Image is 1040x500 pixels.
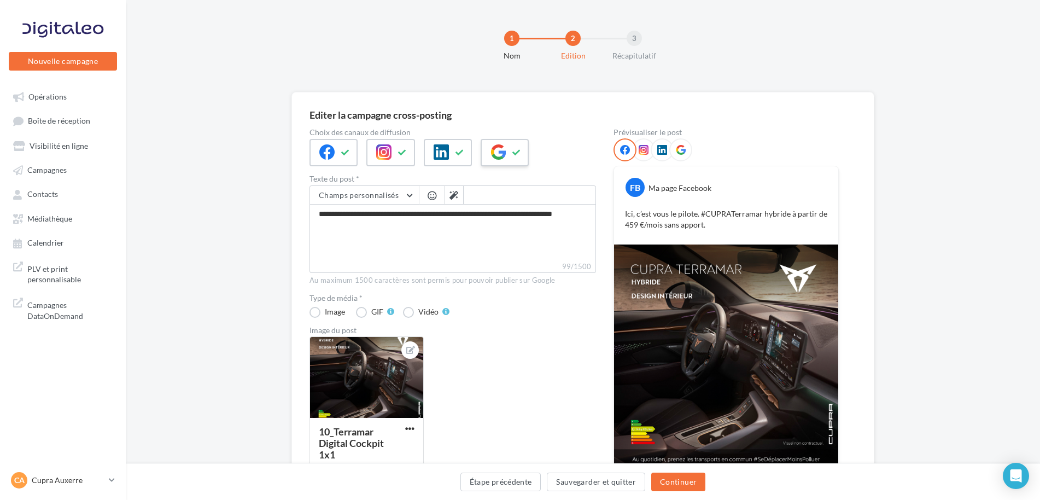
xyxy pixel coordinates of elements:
div: Prévisualiser le post [614,129,839,136]
a: Campagnes DataOnDemand [7,293,119,325]
span: Campagnes DataOnDemand [27,298,113,321]
div: FB [626,178,645,197]
div: Edition [538,50,608,61]
div: 2 [565,31,581,46]
div: Au maximum 1500 caractères sont permis pour pouvoir publier sur Google [309,276,596,286]
a: Visibilité en ligne [7,136,119,155]
label: Type de média * [309,294,596,302]
span: CA [14,475,25,486]
a: CA Cupra Auxerre [9,470,117,491]
a: Contacts [7,184,119,204]
span: Campagnes [27,165,67,175]
div: GIF [371,308,383,316]
label: 99/1500 [309,261,596,273]
div: Nom [477,50,547,61]
div: Ma page Facebook [648,183,711,194]
span: Opérations [28,92,67,101]
button: Continuer [651,473,705,491]
span: Visibilité en ligne [30,141,88,150]
div: Editer la campagne cross-posting [309,110,452,120]
a: Calendrier [7,232,119,252]
span: Contacts [27,190,58,199]
div: 1 [504,31,519,46]
span: Champs personnalisés [319,190,399,200]
span: PLV et print personnalisable [27,261,113,285]
a: PLV et print personnalisable [7,257,119,289]
div: Image [325,308,345,316]
div: 3 [627,31,642,46]
div: Open Intercom Messenger [1003,463,1029,489]
div: Image du post [309,327,596,334]
span: Boîte de réception [28,117,90,126]
a: Médiathèque [7,208,119,228]
button: Étape précédente [460,473,541,491]
a: Opérations [7,86,119,106]
div: 10_Terramar Digital Cockpit 1x1 [319,426,384,461]
button: Nouvelle campagne [9,52,117,71]
div: Vidéo [418,308,439,316]
div: Récapitulatif [599,50,669,61]
label: Texte du post * [309,175,596,183]
label: Choix des canaux de diffusion [309,129,596,136]
p: Ici, c’est vous le pilote. #CUPRATerramar hybride à partir de 459 €/mois sans apport. [625,208,827,230]
span: Médiathèque [27,214,72,223]
a: Boîte de réception [7,111,119,131]
span: Calendrier [27,239,64,248]
button: Champs personnalisés [310,186,419,205]
p: Cupra Auxerre [32,475,104,486]
button: Sauvegarder et quitter [547,473,645,491]
a: Campagnes [7,160,119,179]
